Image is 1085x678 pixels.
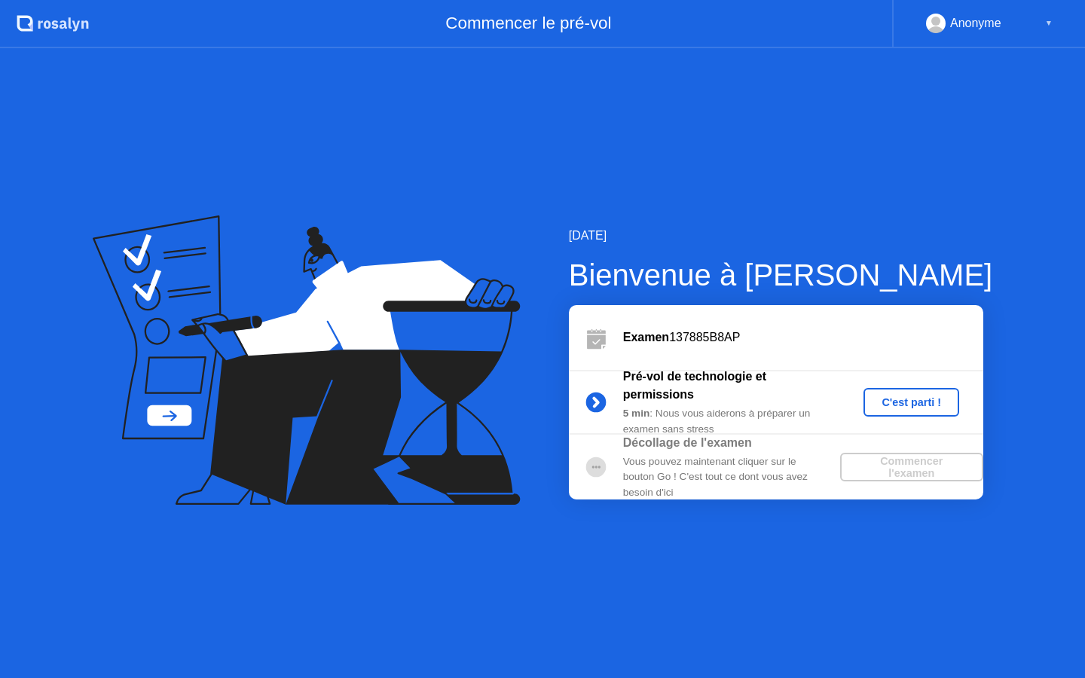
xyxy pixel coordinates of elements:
[623,370,766,401] b: Pré-vol de technologie et permissions
[623,406,840,437] div: : Nous vous aiderons à préparer un examen sans stress
[870,396,953,408] div: C'est parti !
[840,453,983,481] button: Commencer l'examen
[846,455,977,479] div: Commencer l'examen
[623,454,840,500] div: Vous pouvez maintenant cliquer sur le bouton Go ! C'est tout ce dont vous avez besoin d'ici
[569,227,992,245] div: [DATE]
[569,252,992,298] div: Bienvenue à [PERSON_NAME]
[623,436,752,449] b: Décollage de l'examen
[1045,14,1053,33] div: ▼
[863,388,959,417] button: C'est parti !
[623,331,669,344] b: Examen
[950,14,1001,33] div: Anonyme
[623,328,983,347] div: 137885B8AP
[623,408,650,419] b: 5 min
